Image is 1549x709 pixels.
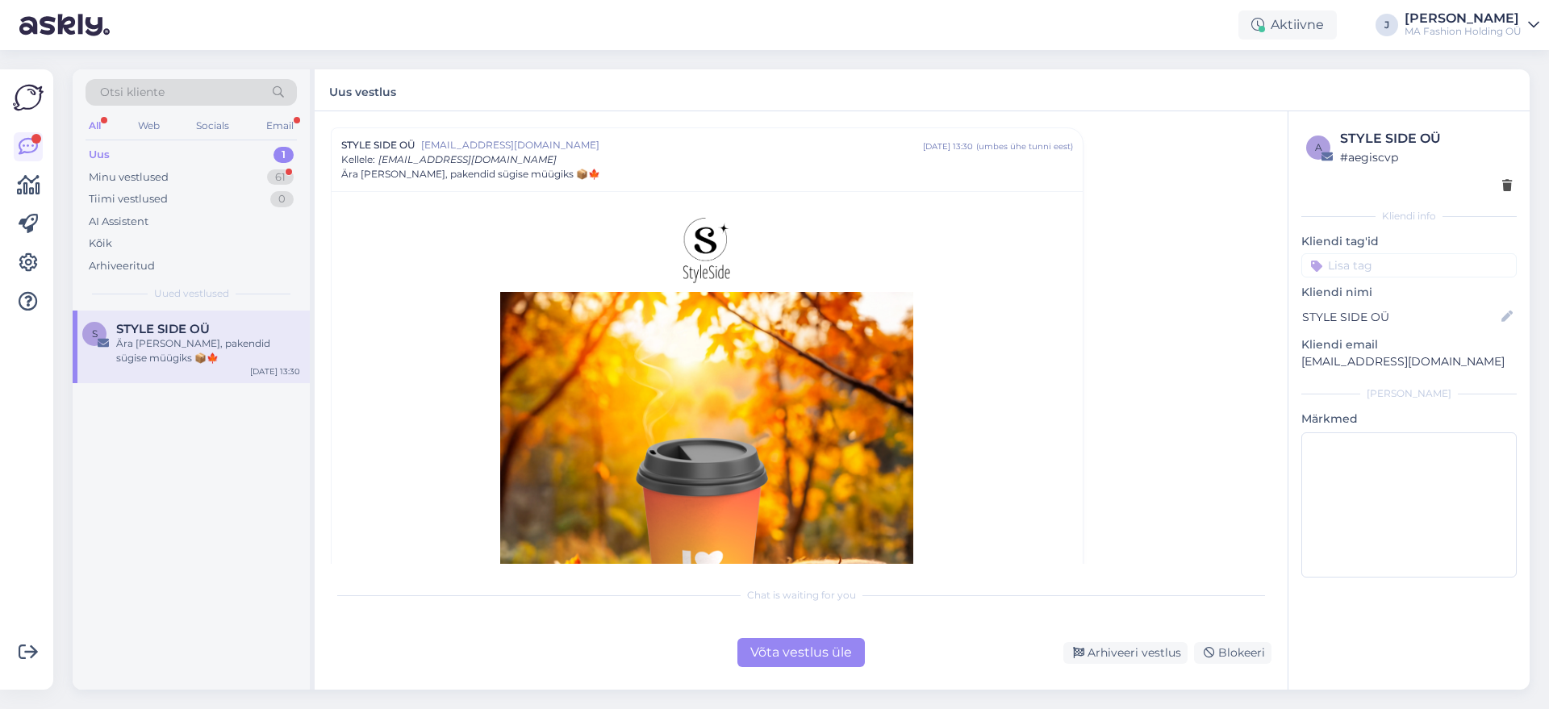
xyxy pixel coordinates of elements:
div: J [1376,14,1398,36]
span: Uued vestlused [154,286,229,301]
div: STYLE SIDE OÜ [1340,129,1512,148]
div: [PERSON_NAME] [1301,386,1517,401]
input: Lisa nimi [1302,308,1498,326]
div: [DATE] 13:30 [250,365,300,377]
span: Ära [PERSON_NAME], pakendid sügise müügiks 📦🍁 [341,167,600,181]
div: Kliendi info [1301,209,1517,223]
div: 1 [273,147,294,163]
div: Uus [89,147,110,163]
span: S [92,327,98,340]
div: 0 [270,191,294,207]
span: a [1315,141,1322,153]
div: Socials [193,115,232,136]
div: # aegiscvp [1340,148,1512,166]
div: AI Assistent [89,214,148,230]
span: Otsi kliente [100,84,165,101]
div: Email [263,115,297,136]
p: Kliendi email [1301,336,1517,353]
div: Tiimi vestlused [89,191,168,207]
div: All [86,115,104,136]
div: Kõik [89,236,112,252]
div: Chat is waiting for you [331,588,1271,603]
label: Uus vestlus [329,79,396,101]
img: Askly Logo [13,82,44,113]
div: 61 [267,169,294,186]
div: Ära [PERSON_NAME], pakendid sügise müügiks 📦🍁 [116,336,300,365]
div: Aktiivne [1238,10,1337,40]
span: STYLE SIDE OÜ [116,322,210,336]
span: [EMAIL_ADDRESS][DOMAIN_NAME] [378,153,557,165]
div: Blokeeri [1194,642,1271,664]
span: Kellele : [341,153,375,165]
div: Arhiveeri vestlus [1063,642,1188,664]
p: Kliendi nimi [1301,284,1517,301]
div: Võta vestlus üle [737,638,865,667]
input: Lisa tag [1301,253,1517,277]
a: [PERSON_NAME]MA Fashion Holding OÜ [1405,12,1539,38]
div: Arhiveeritud [89,258,155,274]
span: STYLE SIDE OÜ [341,138,415,152]
p: Märkmed [1301,411,1517,427]
div: ( umbes ühe tunni eest ) [976,140,1073,152]
p: Kliendi tag'id [1301,233,1517,250]
div: Minu vestlused [89,169,169,186]
p: [EMAIL_ADDRESS][DOMAIN_NAME] [1301,353,1517,370]
div: Web [135,115,163,136]
span: [EMAIL_ADDRESS][DOMAIN_NAME] [421,138,923,152]
div: [DATE] 13:30 [923,140,973,152]
div: [PERSON_NAME] [1405,12,1522,25]
div: MA Fashion Holding OÜ [1405,25,1522,38]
